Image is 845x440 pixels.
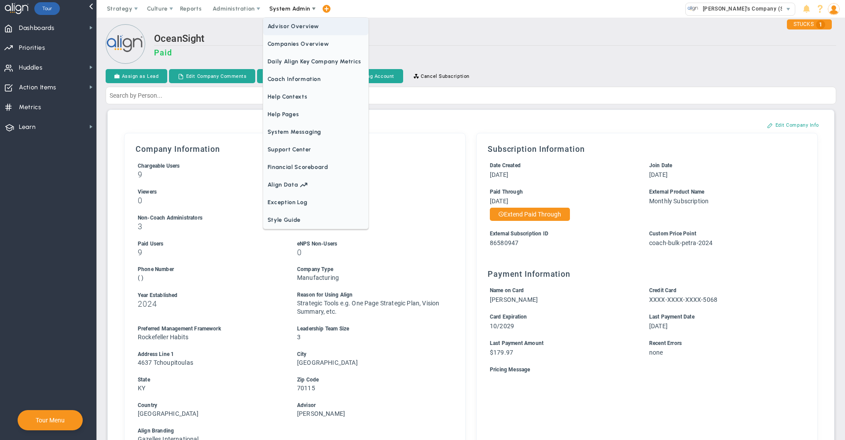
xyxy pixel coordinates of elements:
span: ( [138,274,140,281]
span: XXXX-XXXX-XXXX-5068 [649,296,717,303]
img: 48978.Person.photo [828,3,840,15]
span: Daily Align Key Company Metrics [263,53,368,70]
h3: 9 [138,248,281,257]
span: [GEOGRAPHIC_DATA] [297,359,358,366]
h3: Subscription Information [488,144,806,154]
div: Join Date [649,161,792,170]
span: Learn [19,118,36,136]
div: Preferred Management Framework [138,325,281,333]
span: Exception Log [263,194,368,211]
span: [PERSON_NAME] [297,410,345,417]
h3: 0 [297,248,440,257]
span: 70115 [297,385,315,392]
button: Assign as Lead [106,69,167,83]
span: Paid Users [138,241,164,247]
span: $179.97 [490,349,513,356]
span: [DATE] [649,323,668,330]
div: Last Payment Amount [490,339,633,348]
span: Non-Coach Administrators [138,215,202,221]
h3: Paid [154,48,836,57]
button: Edit Company Comments [169,69,255,83]
span: Coach Information [263,70,368,88]
div: Company Type [297,265,440,274]
span: [DATE] [490,198,508,205]
span: Monthly Subscription [649,198,709,205]
span: System Messaging [263,123,368,141]
button: Tour Menu [33,416,67,424]
h2: OceanSight [154,33,836,46]
label: Includes Users + Open Invitations, excludes Coaching Staff [138,162,180,169]
span: Strategic Tools e.g. One Page Strategic Plan, Vision Summary, etc. [297,300,439,315]
div: Advisor [297,401,440,410]
button: Extend Paid Through [490,208,570,221]
div: Card Expiration [490,313,633,321]
h3: 0 [138,196,281,205]
span: Strategy [107,5,132,12]
span: Dashboards [19,19,55,37]
button: Cancel Subscription [405,69,478,83]
span: Help Contexts [263,88,368,106]
button: Send Invoice [257,69,312,83]
span: Priorities [19,39,45,57]
span: Metrics [19,98,41,117]
button: Edit Company Info [758,118,828,132]
div: Pricing Message [490,366,792,374]
span: select [782,3,795,15]
div: Zip Code [297,376,440,384]
span: Viewers [138,189,157,195]
span: coach-bulk-petra-2024 [649,239,713,246]
span: none [649,349,663,356]
div: External Product Name [649,188,792,196]
span: [PERSON_NAME] [490,296,538,303]
span: eNPS Non-Users [297,241,337,247]
div: Recent Errors [649,339,792,348]
div: Date Created [490,161,633,170]
span: KY [138,385,145,392]
h3: 3 [138,222,281,231]
span: Help Pages [263,106,368,123]
div: Leadership Team Size [297,325,440,333]
h3: 9 [138,170,281,179]
input: Search by Person... [106,87,836,104]
div: Last Payment Date [649,313,792,321]
span: Huddles [19,59,43,77]
span: ) [141,274,143,281]
h3: Payment Information [488,269,806,279]
span: [PERSON_NAME]'s Company (Sandbox) [698,3,805,15]
div: Credit Card [649,286,792,295]
div: Name on Card [490,286,633,295]
span: 86580947 [490,239,518,246]
div: State [138,376,281,384]
span: Year Established [138,292,178,298]
div: STUCKS [787,19,832,29]
div: Country [138,401,281,410]
span: System Admin [269,5,310,12]
img: Loading... [106,24,145,64]
img: 33318.Company.photo [687,3,698,14]
div: Phone Number [138,265,281,274]
span: [DATE] [490,171,508,178]
span: Style Guide [263,211,368,229]
span: Administration [213,5,254,12]
div: Reason for Using Align [297,291,440,299]
span: [GEOGRAPHIC_DATA] [138,410,198,417]
div: Address Line 1 [138,350,281,359]
h3: 2024 [138,300,281,308]
span: 3 [297,334,301,341]
span: 10/2029 [490,323,514,330]
span: Culture [147,5,168,12]
div: External Subscription ID [490,230,633,238]
div: Custom Price Point [649,230,792,238]
div: Paid Through [490,188,633,196]
span: Financial Scoreboard [263,158,368,176]
div: City [297,350,440,359]
span: Rockefeller Habits [138,334,188,341]
span: Manufacturing [297,274,339,281]
span: 1 [816,20,825,29]
span: Support Center [263,141,368,158]
span: [DATE] [649,171,668,178]
a: Align Data [263,176,368,194]
span: 4637 Tchoupitoulas [138,359,193,366]
span: Chargeable Users [138,163,180,169]
span: Action Items [19,78,56,97]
